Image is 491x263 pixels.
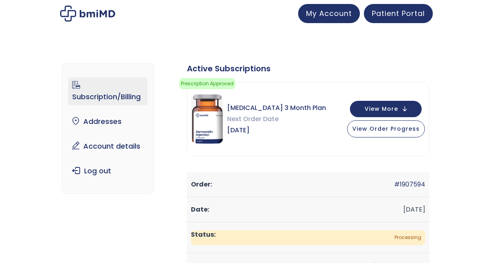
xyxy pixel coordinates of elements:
[364,4,433,23] a: Patient Portal
[227,125,326,136] span: [DATE]
[191,94,223,144] img: Sermorelin 3 Month Plan
[60,6,115,22] img: My account
[187,63,429,74] div: Active Subscriptions
[227,114,326,125] span: Next Order Date
[350,101,422,117] button: View More
[179,78,236,89] span: Prescription Approved
[365,106,398,112] span: View More
[347,120,425,137] button: View Order Progress
[403,205,425,214] time: [DATE]
[62,63,153,194] nav: Account pages
[68,77,147,105] a: Subscription/Billing
[352,125,420,133] span: View Order Progress
[68,138,147,155] a: Account details
[372,8,425,18] span: Patient Portal
[68,163,147,179] a: Log out
[298,4,360,23] a: My Account
[306,8,352,18] span: My Account
[68,113,147,130] a: Addresses
[394,180,425,189] a: #1907594
[191,230,425,245] span: Processing
[227,102,326,114] span: [MEDICAL_DATA] 3 Month Plan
